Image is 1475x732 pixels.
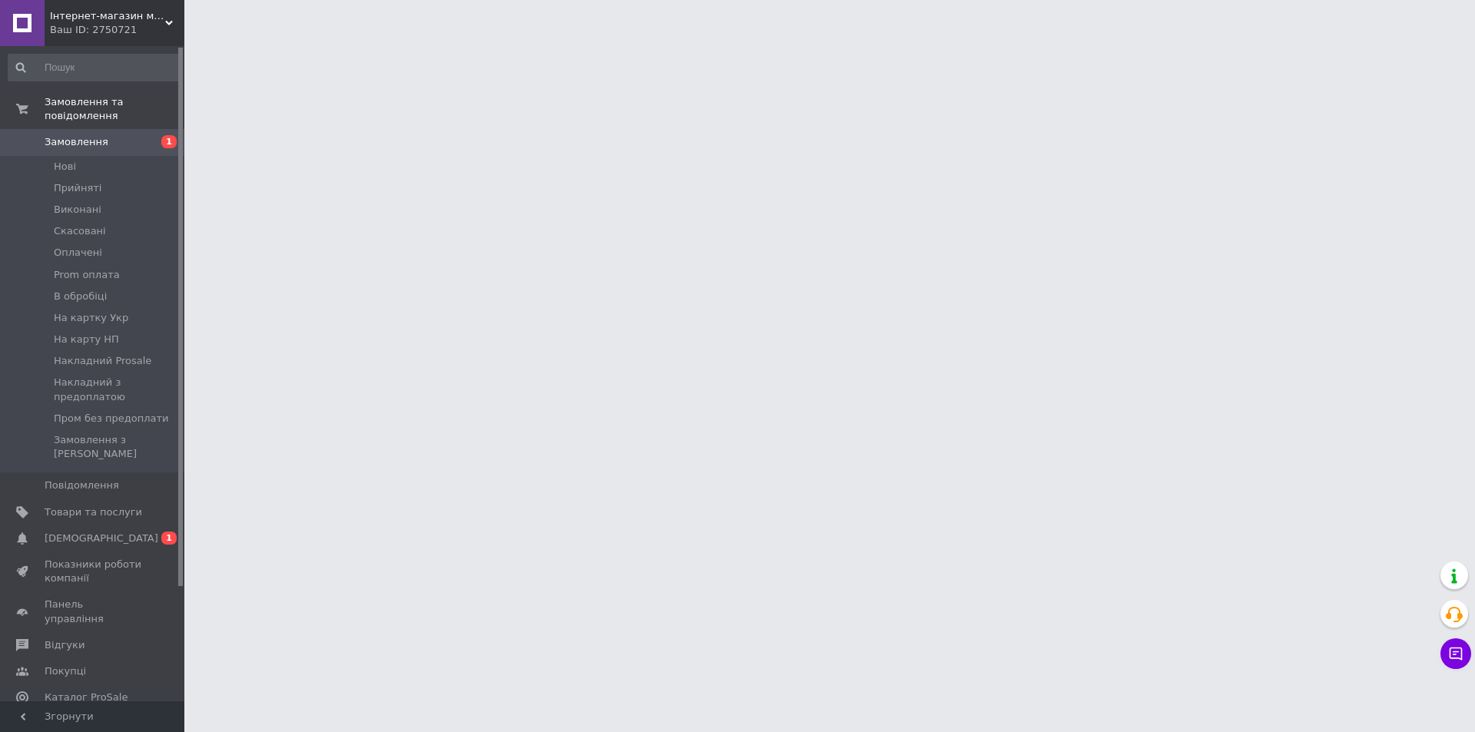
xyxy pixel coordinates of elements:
[54,376,180,403] span: Накладний з предоплатою
[54,311,128,325] span: На картку Укр
[45,135,108,149] span: Замовлення
[45,558,142,585] span: Показники роботи компанії
[50,9,165,23] span: Інтернет-магазин медичного одягу "Марія"
[45,598,142,625] span: Панель управління
[161,532,177,545] span: 1
[54,354,151,368] span: Накладний Prosale
[54,203,101,217] span: Виконані
[45,664,86,678] span: Покупці
[45,691,128,704] span: Каталог ProSale
[54,224,106,238] span: Скасовані
[54,412,168,426] span: Пром без предоплати
[8,54,181,81] input: Пошук
[54,246,102,260] span: Оплачені
[54,433,180,461] span: Замовлення з [PERSON_NAME]
[45,638,85,652] span: Відгуки
[45,479,119,492] span: Повідомлення
[45,532,158,545] span: [DEMOGRAPHIC_DATA]
[1440,638,1471,669] button: Чат з покупцем
[45,95,184,123] span: Замовлення та повідомлення
[50,23,184,37] div: Ваш ID: 2750721
[161,135,177,148] span: 1
[54,268,120,282] span: Prom оплата
[54,333,119,346] span: На карту НП
[54,181,101,195] span: Прийняті
[54,290,107,303] span: В обробіці
[45,505,142,519] span: Товари та послуги
[54,160,76,174] span: Нові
